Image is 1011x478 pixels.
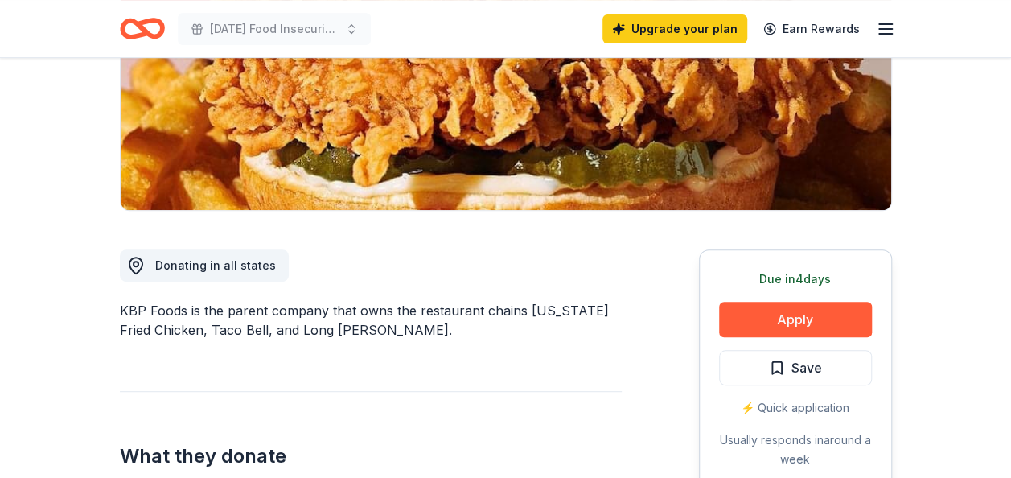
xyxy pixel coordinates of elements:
[719,350,872,385] button: Save
[602,14,747,43] a: Upgrade your plan
[791,357,822,378] span: Save
[210,19,339,39] span: [DATE] Food Insecurity Outreach
[754,14,869,43] a: Earn Rewards
[719,302,872,337] button: Apply
[719,270,872,289] div: Due in 4 days
[120,10,165,47] a: Home
[120,301,622,340] div: KBP Foods is the parent company that owns the restaurant chains [US_STATE] Fried Chicken, Taco Be...
[719,431,872,469] div: Usually responds in around a week
[719,398,872,418] div: ⚡️ Quick application
[178,13,371,45] button: [DATE] Food Insecurity Outreach
[155,258,276,272] span: Donating in all states
[120,443,622,469] h2: What they donate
